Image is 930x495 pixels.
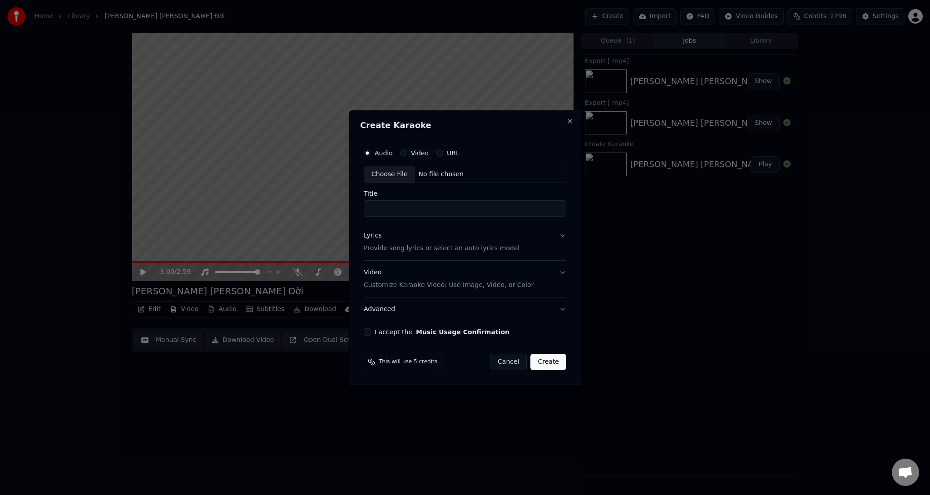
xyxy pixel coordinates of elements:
label: URL [447,150,460,156]
button: Advanced [364,297,566,321]
button: LyricsProvide song lyrics or select an auto lyrics model [364,224,566,260]
span: This will use 5 credits [379,358,437,366]
div: Lyrics [364,231,381,240]
div: Choose File [364,166,415,183]
button: I accept the [416,329,510,335]
h2: Create Karaoke [360,121,570,129]
label: Video [411,150,429,156]
div: Video [364,268,534,290]
div: No file chosen [415,170,467,179]
button: Cancel [490,354,527,370]
label: I accept the [375,329,510,335]
button: Create [530,354,566,370]
p: Provide song lyrics or select an auto lyrics model [364,244,519,253]
label: Title [364,190,566,197]
label: Audio [375,150,393,156]
p: Customize Karaoke Video: Use Image, Video, or Color [364,281,534,290]
button: VideoCustomize Karaoke Video: Use Image, Video, or Color [364,261,566,297]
